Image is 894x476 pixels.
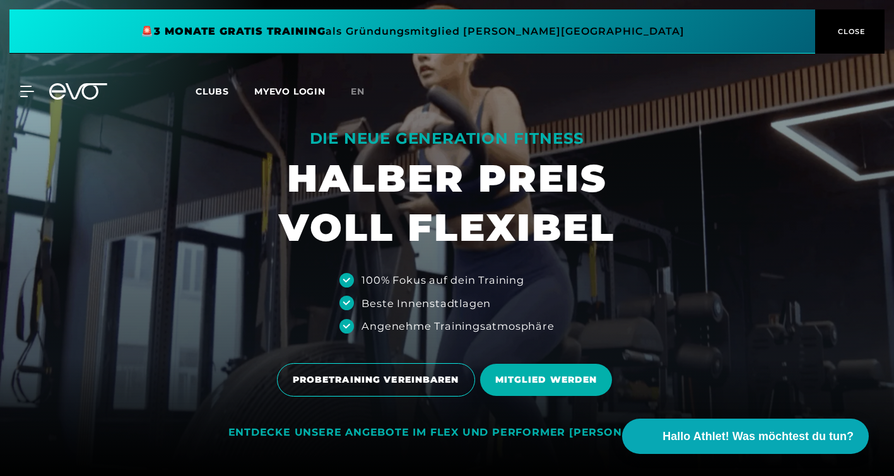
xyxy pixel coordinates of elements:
span: Clubs [196,86,229,97]
button: CLOSE [815,9,885,54]
span: Hallo Athlet! Was möchtest du tun? [662,428,854,445]
span: CLOSE [835,26,866,37]
a: PROBETRAINING VEREINBAREN [277,354,480,406]
div: 100% Fokus auf dein Training [362,272,524,287]
span: PROBETRAINING VEREINBAREN [293,373,459,386]
a: Clubs [196,85,254,97]
div: ENTDECKE UNSERE ANGEBOTE IM FLEX UND PERFORMER [PERSON_NAME] [228,426,666,439]
a: MYEVO LOGIN [254,86,326,97]
a: MITGLIED WERDEN [480,354,618,405]
h1: HALBER PREIS VOLL FLEXIBEL [279,154,615,252]
span: MITGLIED WERDEN [495,373,597,386]
div: Beste Innenstadtlagen [362,296,491,311]
div: Angenehme Trainingsatmosphäre [362,318,554,334]
span: en [351,86,365,97]
div: DIE NEUE GENERATION FITNESS [279,129,615,149]
a: en [351,84,380,99]
button: Hallo Athlet! Was möchtest du tun? [622,419,869,454]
